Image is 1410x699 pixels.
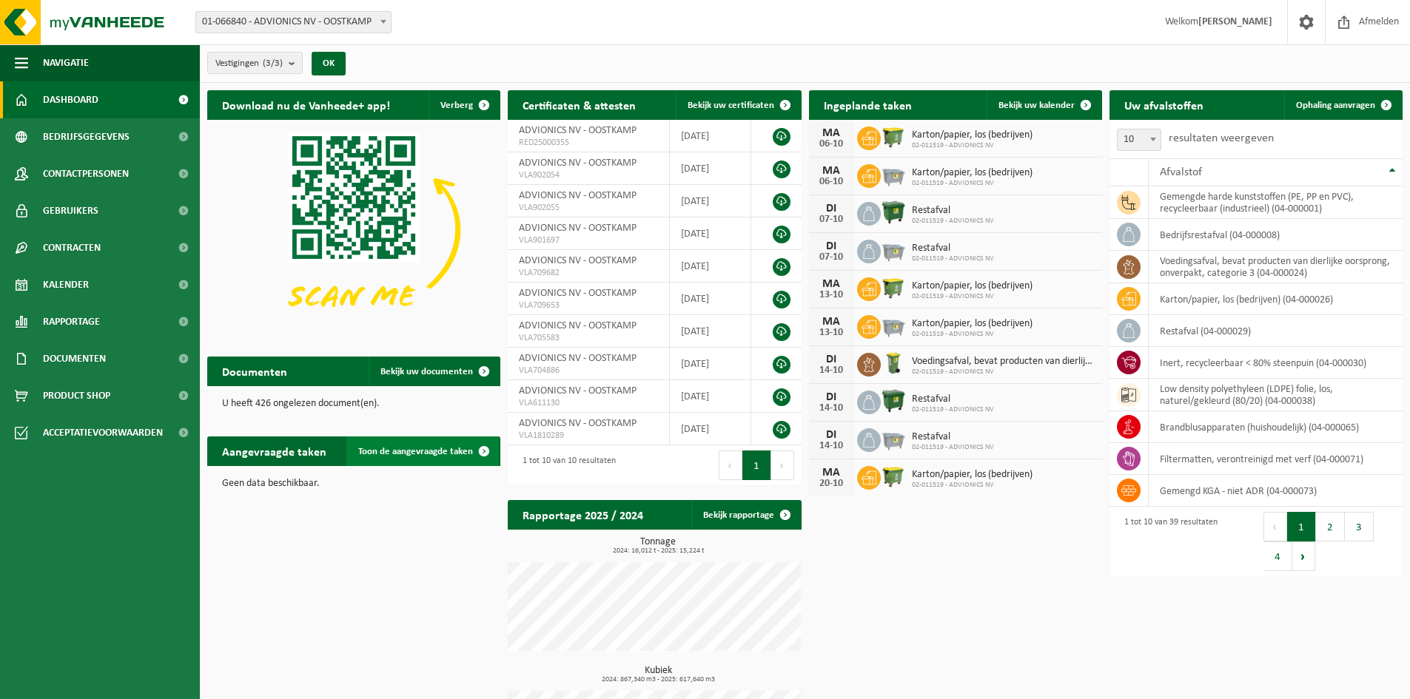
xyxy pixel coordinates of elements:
span: Contracten [43,229,101,266]
td: karton/papier, los (bedrijven) (04-000026) [1149,283,1403,315]
span: Karton/papier, los (bedrijven) [912,129,1033,141]
button: Verberg [429,90,499,120]
h2: Uw afvalstoffen [1109,90,1218,119]
strong: [PERSON_NAME] [1198,16,1272,27]
h2: Ingeplande taken [809,90,927,119]
span: 02-011519 - ADVIONICS NV [912,179,1033,188]
td: [DATE] [670,152,751,185]
img: WB-0140-HPE-GN-50 [881,351,906,376]
td: gemengd KGA - niet ADR (04-000073) [1149,475,1403,507]
span: ADVIONICS NV - OOSTKAMP [519,320,637,331]
div: 14-10 [816,403,846,413]
td: [DATE] [670,348,751,380]
button: Next [1292,541,1315,571]
td: filtermatten, verontreinigd met verf (04-000071) [1149,443,1403,475]
div: 14-10 [816,365,846,376]
img: WB-1100-HPE-GN-01 [881,200,906,225]
span: Karton/papier, los (bedrijven) [912,280,1033,292]
div: DI [816,354,846,365]
span: ADVIONICS NV - OOSTKAMP [519,353,637,364]
span: 01-066840 - ADVIONICS NV - OOSTKAMP [195,11,392,33]
h2: Documenten [207,357,302,385]
span: Bekijk uw documenten [380,367,473,376]
span: Karton/papier, los (bedrijven) [912,318,1033,330]
span: ADVIONICS NV - OOSTKAMP [519,190,637,201]
span: Acceptatievoorwaarden [43,414,163,451]
td: voedingsafval, bevat producten van dierlijke oorsprong, onverpakt, categorie 3 (04-000024) [1149,251,1403,283]
button: 2 [1316,512,1345,541]
span: 02-011519 - ADVIONICS NV [912,141,1033,150]
span: VLA902055 [519,202,658,214]
span: Rapportage [43,303,100,340]
span: 02-011519 - ADVIONICS NV [912,254,994,263]
span: Contactpersonen [43,155,129,192]
span: VLA704886 [519,365,658,376]
a: Toon de aangevraagde taken [346,436,499,466]
div: 06-10 [816,139,846,149]
td: low density polyethyleen (LDPE) folie, los, naturel/gekleurd (80/20) (04-000038) [1149,379,1403,411]
span: Karton/papier, los (bedrijven) [912,167,1033,179]
span: 02-011519 - ADVIONICS NV [912,368,1095,376]
button: Previous [719,450,742,480]
img: WB-2500-GAL-GY-01 [881,426,906,451]
button: 3 [1345,512,1374,541]
div: MA [816,127,846,139]
h2: Aangevraagde taken [207,436,341,465]
span: 2024: 867,340 m3 - 2025: 617,640 m3 [515,676,801,683]
span: ADVIONICS NV - OOSTKAMP [519,125,637,136]
img: WB-1100-HPE-GN-01 [881,388,906,413]
div: 1 tot 10 van 10 resultaten [515,449,616,482]
img: WB-1100-HPE-GN-50 [881,464,906,489]
span: VLA709653 [519,300,658,311]
div: MA [816,467,846,479]
span: 02-011519 - ADVIONICS NV [912,292,1033,301]
td: [DATE] [670,413,751,445]
td: brandblusapparaten (huishoudelijk) (04-000065) [1149,411,1403,443]
label: resultaten weergeven [1169,132,1274,144]
span: 10 [1118,129,1161,150]
span: Gebruikers [43,192,98,229]
h2: Rapportage 2025 / 2024 [508,500,658,529]
div: MA [816,278,846,290]
img: WB-2500-GAL-GY-01 [881,237,906,263]
span: ADVIONICS NV - OOSTKAMP [519,288,637,299]
button: Next [771,450,794,480]
td: [DATE] [670,120,751,152]
span: RED25000355 [519,137,658,149]
h2: Download nu de Vanheede+ app! [207,90,405,119]
img: Download de VHEPlus App [207,120,500,340]
span: Restafval [912,205,994,217]
span: Bekijk uw kalender [998,101,1075,110]
div: 13-10 [816,290,846,300]
span: Navigatie [43,44,89,81]
td: restafval (04-000029) [1149,315,1403,347]
div: 06-10 [816,177,846,187]
img: WB-1100-HPE-GN-50 [881,275,906,300]
td: [DATE] [670,315,751,348]
span: Restafval [912,243,994,254]
h3: Kubiek [515,666,801,683]
span: VLA902054 [519,169,658,181]
img: WB-1100-HPE-GN-50 [881,124,906,149]
td: [DATE] [670,185,751,217]
span: Bekijk uw certificaten [688,101,774,110]
span: 10 [1117,129,1161,151]
span: ADVIONICS NV - OOSTKAMP [519,255,637,266]
span: VLA709682 [519,267,658,279]
div: DI [816,240,846,252]
div: DI [816,391,846,403]
td: bedrijfsrestafval (04-000008) [1149,219,1403,251]
span: VLA611130 [519,397,658,409]
td: [DATE] [670,250,751,283]
td: [DATE] [670,283,751,315]
h2: Certificaten & attesten [508,90,651,119]
span: Restafval [912,394,994,405]
span: Documenten [43,340,106,377]
span: 01-066840 - ADVIONICS NV - OOSTKAMP [196,12,391,33]
img: WB-2500-GAL-GY-01 [881,313,906,338]
div: 20-10 [816,479,846,489]
span: Verberg [440,101,473,110]
p: U heeft 426 ongelezen document(en). [222,399,486,409]
h3: Tonnage [515,537,801,555]
td: [DATE] [670,217,751,250]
